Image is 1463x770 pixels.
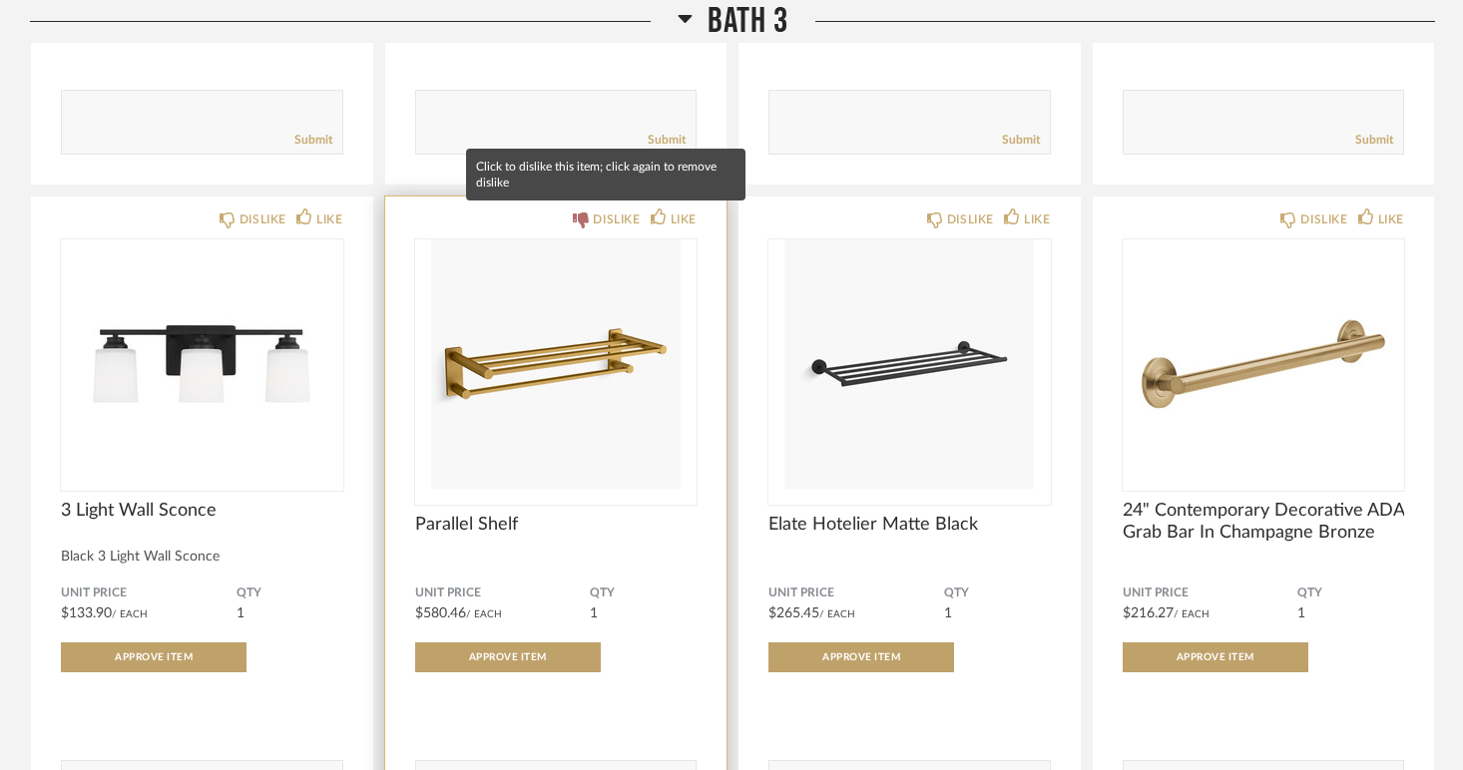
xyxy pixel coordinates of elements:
[415,585,591,601] span: Unit Price
[1355,132,1393,149] a: Submit
[768,239,1051,489] div: 0
[1123,585,1298,601] span: Unit Price
[294,132,332,149] a: Submit
[1024,209,1050,229] div: LIKE
[1123,500,1405,544] span: 24" Contemporary Decorative ADA Grab Bar In Champagne Bronze
[316,209,342,229] div: LIKE
[240,209,286,229] div: DISLIKE
[768,642,954,672] button: Approve Item
[768,585,944,601] span: Unit Price
[947,209,994,229] div: DISLIKE
[61,500,343,522] span: 3 Light Wall Sconce
[1297,585,1404,601] span: QTY
[1123,239,1405,489] img: undefined
[593,209,640,229] div: DISLIKE
[590,585,697,601] span: QTY
[237,585,343,601] span: QTY
[648,132,686,149] a: Submit
[61,549,343,566] div: Black 3 Light Wall Sconce
[1123,606,1174,620] span: $216.27
[61,642,246,672] button: Approve Item
[466,609,502,619] span: / Each
[590,606,598,620] span: 1
[1378,209,1404,229] div: LIKE
[819,609,855,619] span: / Each
[61,585,237,601] span: Unit Price
[1177,652,1254,662] span: Approve Item
[671,209,697,229] div: LIKE
[1174,609,1210,619] span: / Each
[944,606,952,620] span: 1
[115,652,193,662] span: Approve Item
[944,585,1051,601] span: QTY
[61,606,112,620] span: $133.90
[768,239,1051,489] img: undefined
[237,606,244,620] span: 1
[768,606,819,620] span: $265.45
[469,652,547,662] span: Approve Item
[822,652,900,662] span: Approve Item
[1123,642,1308,672] button: Approve Item
[1002,132,1040,149] a: Submit
[1297,606,1305,620] span: 1
[768,514,1051,536] span: Elate Hotelier Matte Black
[415,642,601,672] button: Approve Item
[415,239,698,489] div: 0
[1300,209,1347,229] div: DISLIKE
[61,239,343,489] img: undefined
[415,514,698,536] span: Parallel Shelf
[415,606,466,620] span: $580.46
[415,239,698,489] img: undefined
[112,609,148,619] span: / Each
